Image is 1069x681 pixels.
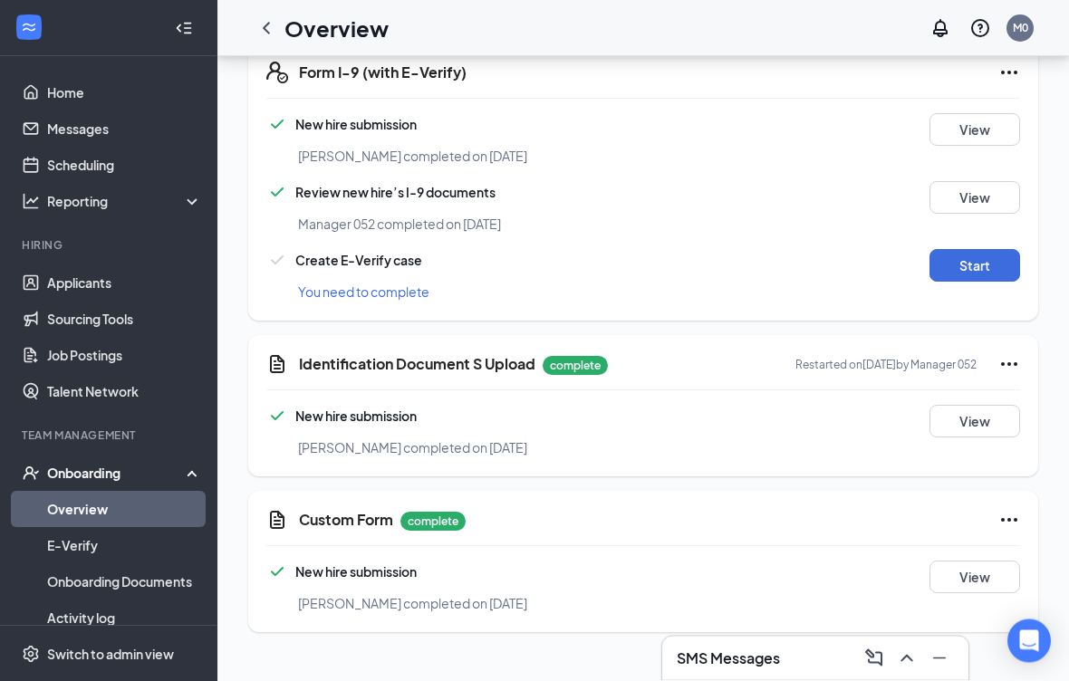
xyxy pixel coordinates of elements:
button: View [929,561,1020,594]
span: Review new hire’s I-9 documents [295,185,496,201]
div: Open Intercom Messenger [1007,619,1051,663]
a: Overview [47,491,202,527]
button: ComposeMessage [860,644,889,673]
a: Talent Network [47,373,202,409]
span: New hire submission [295,564,417,580]
a: E-Verify [47,527,202,563]
h5: Form I-9 (with E-Verify) [299,63,467,83]
svg: Settings [22,645,40,663]
div: Hiring [22,237,198,253]
svg: Checkmark [266,561,288,583]
span: You need to complete [298,284,429,301]
svg: QuestionInfo [969,17,991,39]
svg: Ellipses [998,62,1020,84]
div: M0 [1013,20,1028,35]
button: View [929,182,1020,215]
h3: SMS Messages [677,648,780,668]
svg: CustomFormIcon [266,354,288,376]
div: Reporting [47,192,203,210]
svg: Ellipses [998,354,1020,376]
a: Scheduling [47,147,202,183]
svg: ChevronLeft [255,17,277,39]
a: Job Postings [47,337,202,373]
p: Restarted on [DATE] by Manager 052 [795,358,977,373]
h1: Overview [284,13,389,43]
svg: Analysis [22,192,40,210]
svg: Ellipses [998,510,1020,532]
svg: Checkmark [266,114,288,136]
svg: ChevronUp [896,647,918,669]
span: New hire submission [295,408,417,425]
button: View [929,406,1020,438]
svg: Checkmark [266,182,288,204]
span: New hire submission [295,117,417,133]
a: Onboarding Documents [47,563,202,599]
a: Sourcing Tools [47,301,202,337]
button: Start [929,250,1020,283]
p: complete [543,357,608,376]
h5: Identification Document S Upload [299,355,535,375]
div: Team Management [22,427,198,443]
span: [PERSON_NAME] completed on [DATE] [298,440,527,456]
span: [PERSON_NAME] completed on [DATE] [298,149,527,165]
svg: Minimize [929,647,950,669]
svg: FormI9EVerifyIcon [266,62,288,84]
span: Manager 052 completed on [DATE] [298,216,501,233]
button: View [929,114,1020,147]
h5: Custom Form [299,511,393,531]
svg: UserCheck [22,464,40,482]
button: ChevronUp [892,644,921,673]
a: Activity log [47,599,202,636]
svg: Checkmark [266,250,288,272]
span: [PERSON_NAME] completed on [DATE] [298,596,527,612]
div: Onboarding [47,464,187,482]
span: Create E-Verify case [295,253,422,269]
p: complete [400,513,466,532]
a: Messages [47,110,202,147]
svg: Collapse [175,19,193,37]
svg: ComposeMessage [863,647,885,669]
div: Switch to admin view [47,645,174,663]
a: Home [47,74,202,110]
svg: Notifications [929,17,951,39]
button: Minimize [925,644,954,673]
a: Applicants [47,264,202,301]
svg: Checkmark [266,406,288,427]
svg: WorkstreamLogo [20,18,38,36]
svg: CustomFormIcon [266,510,288,532]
